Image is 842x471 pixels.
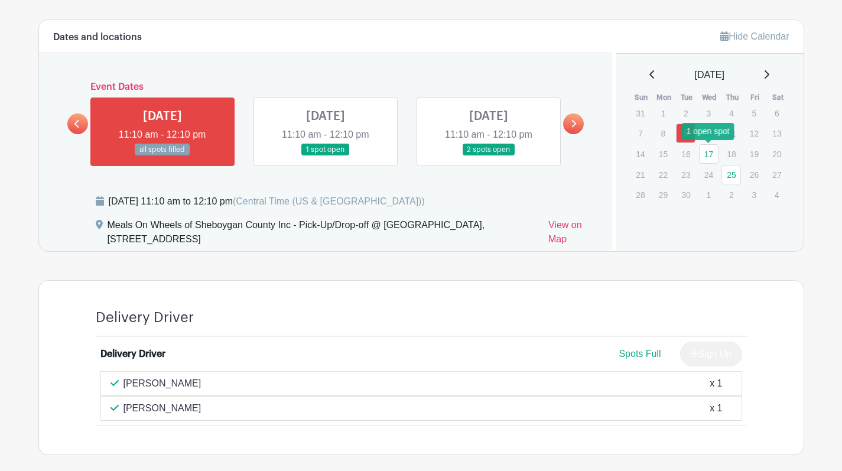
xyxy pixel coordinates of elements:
[710,376,722,391] div: x 1
[676,124,695,143] a: 9
[745,165,764,184] p: 26
[721,92,744,103] th: Thu
[745,145,764,163] p: 19
[630,92,653,103] th: Sun
[654,165,673,184] p: 22
[767,186,786,204] p: 4
[699,186,719,204] p: 1
[654,186,673,204] p: 29
[654,124,673,142] p: 8
[123,376,201,391] p: [PERSON_NAME]
[96,309,194,326] h4: Delivery Driver
[767,165,786,184] p: 27
[699,165,719,184] p: 24
[53,32,142,43] h6: Dates and locations
[682,123,734,140] div: 1 open spot
[548,218,598,251] a: View on Map
[653,92,676,103] th: Mon
[100,347,165,361] div: Delivery Driver
[654,104,673,122] p: 1
[698,92,721,103] th: Wed
[123,401,201,415] p: [PERSON_NAME]
[676,165,695,184] p: 23
[745,186,764,204] p: 3
[767,104,786,122] p: 6
[654,145,673,163] p: 15
[630,186,650,204] p: 28
[767,145,786,163] p: 20
[720,31,789,41] a: Hide Calendar
[109,194,425,209] div: [DATE] 11:10 am to 12:10 pm
[630,145,650,163] p: 14
[630,124,650,142] p: 7
[721,145,741,163] p: 18
[630,104,650,122] p: 31
[88,82,564,93] h6: Event Dates
[630,165,650,184] p: 21
[767,124,786,142] p: 13
[766,92,789,103] th: Sat
[721,165,741,184] a: 25
[699,144,719,164] a: 17
[721,186,741,204] p: 2
[619,349,661,359] span: Spots Full
[745,104,764,122] p: 5
[675,92,698,103] th: Tue
[699,104,719,122] p: 3
[695,68,724,82] span: [DATE]
[676,186,695,204] p: 30
[676,104,695,122] p: 2
[710,401,722,415] div: x 1
[744,92,767,103] th: Fri
[676,145,695,163] p: 16
[721,104,741,122] p: 4
[745,124,764,142] p: 12
[108,218,539,251] div: Meals On Wheels of Sheboygan County Inc - Pick-Up/Drop-off @ [GEOGRAPHIC_DATA], [STREET_ADDRESS]
[233,196,425,206] span: (Central Time (US & [GEOGRAPHIC_DATA]))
